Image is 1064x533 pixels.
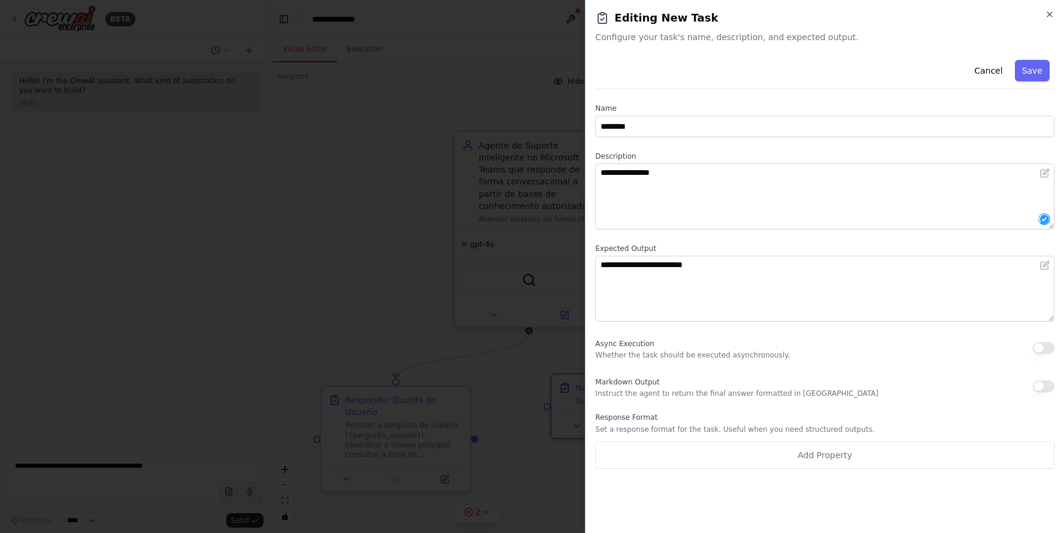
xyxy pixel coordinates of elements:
[595,104,1054,113] label: Name
[595,152,1054,161] label: Description
[595,378,659,386] span: Markdown Output
[595,340,654,348] span: Async Execution
[595,413,1054,422] label: Response Format
[595,31,1054,43] span: Configure your task's name, description, and expected output.
[1038,166,1052,180] button: Open in editor
[595,350,790,360] p: Whether the task should be executed asynchronously.
[595,10,1054,26] h2: Editing New Task
[595,244,1054,253] label: Expected Output
[1038,258,1052,272] button: Open in editor
[1015,60,1050,81] button: Save
[967,60,1010,81] button: Cancel
[595,389,878,398] p: Instruct the agent to return the final answer formatted in [GEOGRAPHIC_DATA]
[595,425,1054,434] p: Set a response format for the task. Useful when you need structured outputs.
[595,441,1054,469] button: Add Property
